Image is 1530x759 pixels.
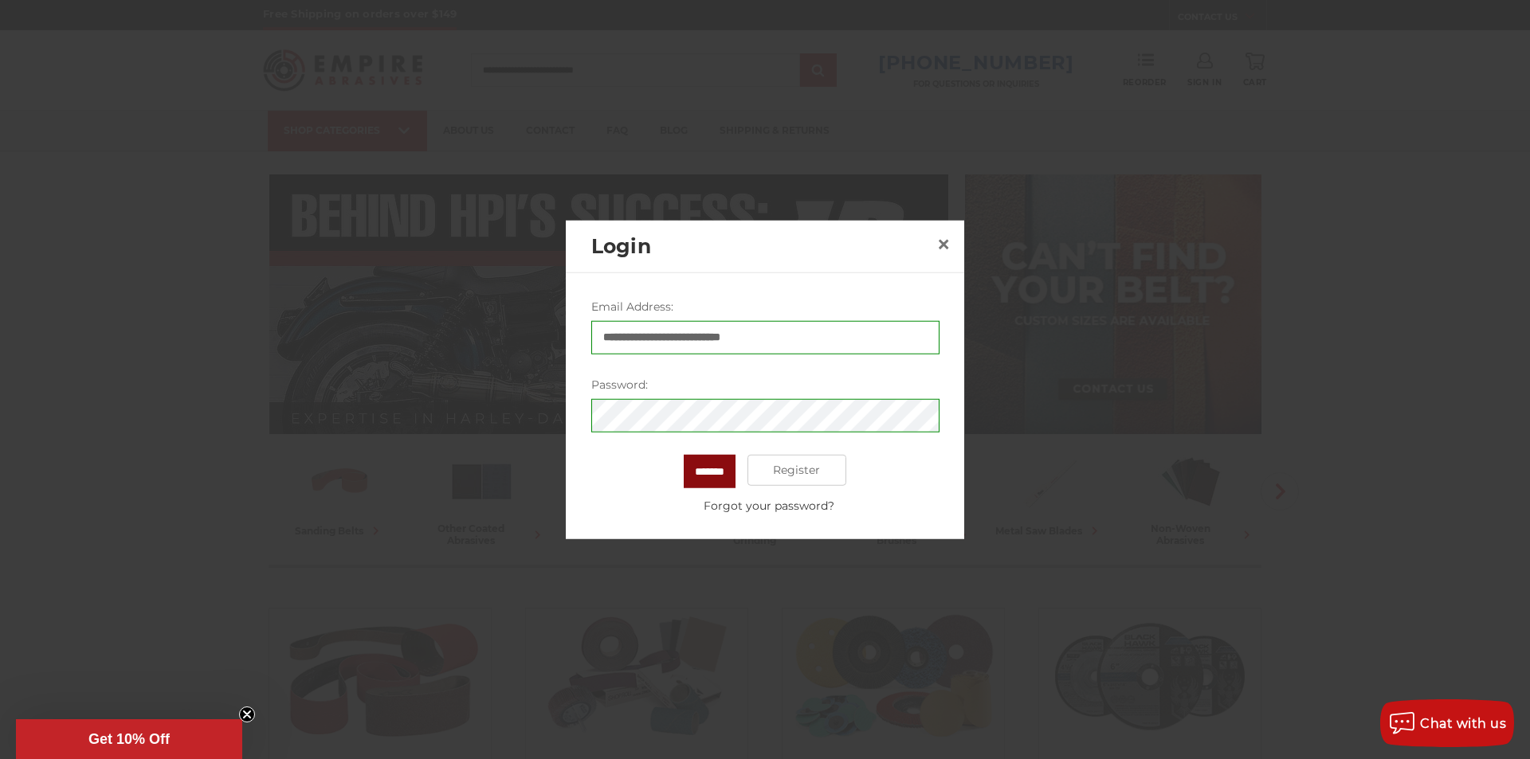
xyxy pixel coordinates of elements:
[88,731,170,747] span: Get 10% Off
[599,497,939,514] a: Forgot your password?
[591,231,931,261] h2: Login
[931,232,956,257] a: Close
[936,229,951,260] span: ×
[591,298,940,315] label: Email Address:
[591,376,940,393] label: Password:
[747,454,847,486] a: Register
[16,719,242,759] div: Get 10% OffClose teaser
[1380,699,1514,747] button: Chat with us
[239,706,255,722] button: Close teaser
[1420,716,1506,731] span: Chat with us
